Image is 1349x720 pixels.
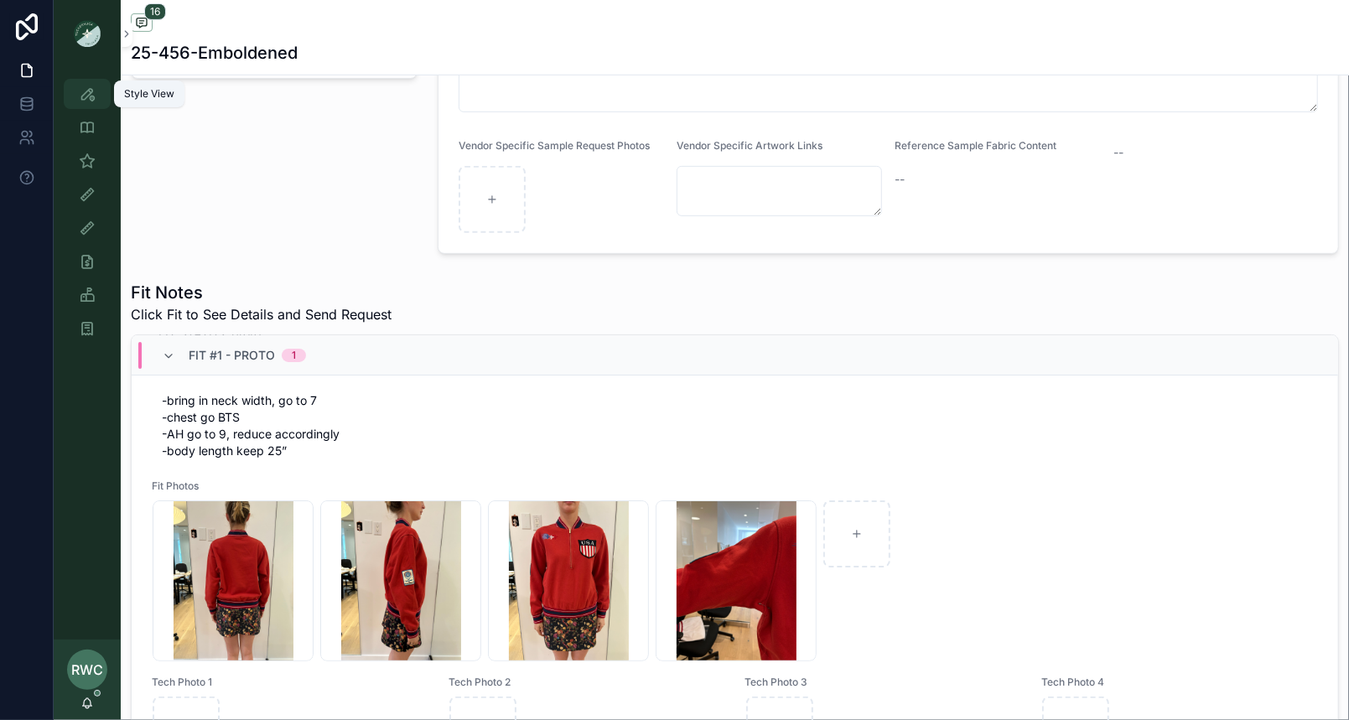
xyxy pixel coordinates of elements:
[131,13,153,34] button: 16
[895,139,1057,152] span: Reference Sample Fabric Content
[1041,676,1318,689] span: Tech Photo 4
[152,676,428,689] span: Tech Photo 1
[131,41,298,65] h1: 25-456-Emboldened
[158,308,1311,459] span: [DATE] FIT STATUS: proto STYLE NUMBER: 25-456 (VW) NOTES: -bring in neck width, go to 7 -chest go...
[124,87,174,101] div: Style View
[152,479,1318,493] span: Fit Photos
[144,3,166,20] span: 16
[131,281,392,304] h1: Fit Notes
[71,660,103,680] span: RWC
[459,139,650,152] span: Vendor Specific Sample Request Photos
[895,171,905,188] span: --
[677,139,822,152] span: Vendor Specific Artwork Links
[449,676,725,689] span: Tech Photo 2
[131,304,392,324] span: Click Fit to See Details and Send Request
[1113,144,1123,161] span: --
[189,347,275,364] span: Fit #1 - Proto
[54,67,121,365] div: scrollable content
[745,676,1022,689] span: Tech Photo 3
[292,349,296,362] div: 1
[74,20,101,47] img: App logo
